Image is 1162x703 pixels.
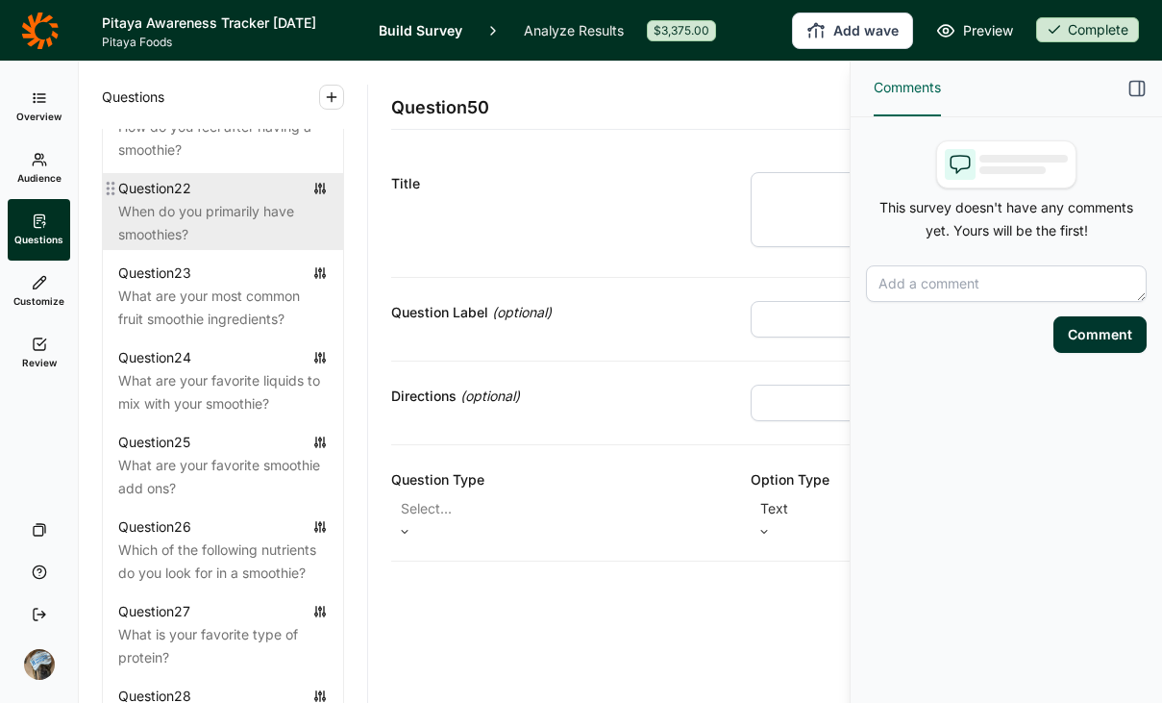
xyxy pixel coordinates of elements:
div: When do you primarily have smoothies? [118,200,328,246]
div: What are your favorite liquids to mix with your smoothie? [118,369,328,415]
div: What is your favorite type of protein? [118,623,328,669]
div: Question 23 [118,262,191,285]
a: Questions [8,199,70,261]
div: Question Type [391,468,731,491]
span: Questions [102,86,164,109]
button: Comment [1053,316,1147,353]
div: Complete [1036,17,1139,42]
a: Audience [8,138,70,199]
a: Question23What are your most common fruit smoothie ingredients? [103,258,343,335]
a: Question24What are your favorite liquids to mix with your smoothie? [103,342,343,419]
span: Overview [16,110,62,123]
a: Preview [936,19,1013,42]
div: Question 27 [118,600,190,623]
a: Review [8,322,70,384]
span: Question 50 [391,94,489,121]
span: Audience [17,171,62,185]
div: Option Type [751,468,1091,491]
button: Add wave [792,13,913,49]
div: $3,375.00 [647,20,716,41]
a: Overview [8,76,70,138]
div: What are your most common fruit smoothie ingredients? [118,285,328,331]
div: Directions [391,385,731,408]
a: Question27What is your favorite type of protein? [103,596,343,673]
div: What are your favorite smoothie add ons? [118,454,328,500]
a: Customize [8,261,70,322]
img: ocn8z7iqvmiiaveqkfqd.png [24,649,55,680]
div: How do you feel after having a smoothie? [118,115,328,162]
button: Comments [874,61,941,116]
button: Complete [1036,17,1139,44]
span: Customize [13,294,64,308]
a: Question25What are your favorite smoothie add ons? [103,427,343,504]
a: Question22When do you primarily have smoothies? [103,173,343,250]
span: (optional) [492,301,552,324]
span: Review [22,356,57,369]
span: Comments [874,76,941,99]
div: Question 25 [118,431,190,454]
div: Which of the following nutrients do you look for in a smoothie? [118,539,328,585]
p: This survey doesn't have any comments yet. Yours will be the first! [866,196,1147,242]
span: Pitaya Foods [102,35,356,50]
span: Preview [963,19,1013,42]
div: Question 26 [118,515,191,539]
span: (optional) [460,385,520,408]
a: Question26Which of the following nutrients do you look for in a smoothie? [103,512,343,589]
div: Title [391,172,731,195]
div: Question 22 [118,177,191,200]
h1: Pitaya Awareness Tracker [DATE] [102,12,356,35]
span: Questions [14,233,63,246]
div: Question 24 [118,346,191,369]
div: Question Label [391,301,731,324]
